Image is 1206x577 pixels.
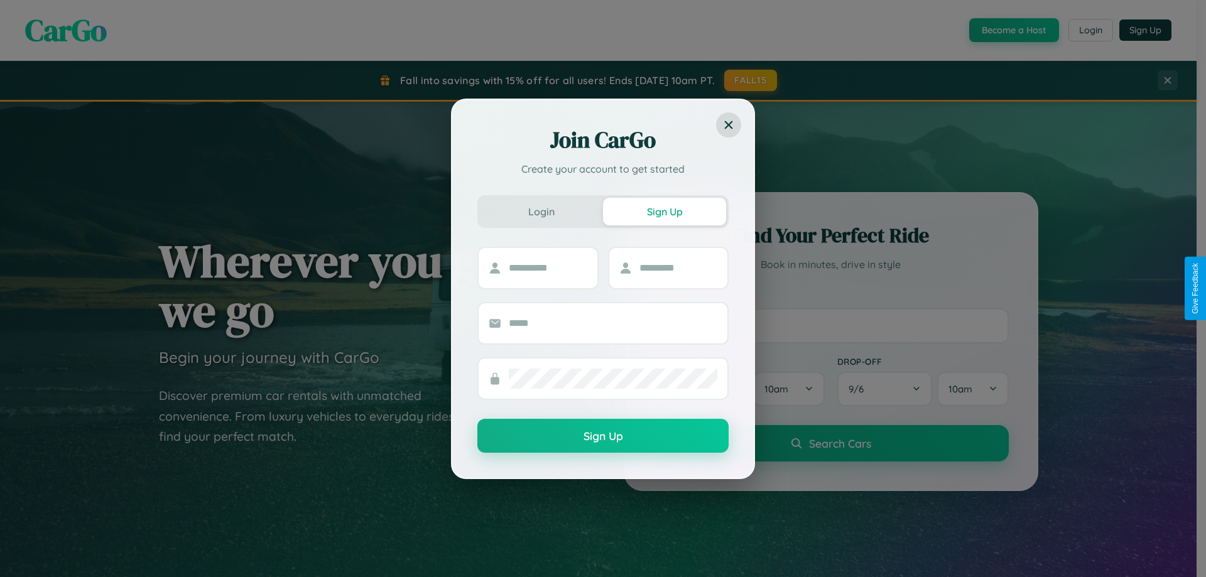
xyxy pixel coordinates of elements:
button: Sign Up [603,198,726,225]
h2: Join CarGo [477,125,729,155]
button: Login [480,198,603,225]
p: Create your account to get started [477,161,729,176]
button: Sign Up [477,419,729,453]
div: Give Feedback [1191,263,1200,314]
